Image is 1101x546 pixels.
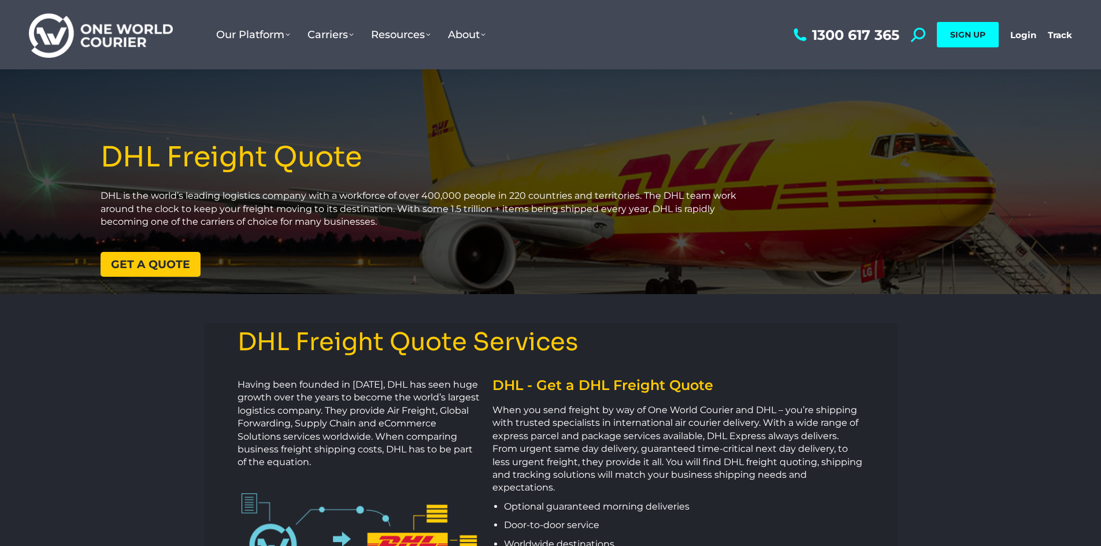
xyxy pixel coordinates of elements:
[950,29,985,40] span: SIGN UP
[238,378,481,469] p: Having been founded in [DATE], DHL has seen huge growth over the years to become the world’s larg...
[362,17,439,53] a: Resources
[101,252,201,277] a: Get a quote
[101,142,754,173] h1: DHL Freight Quote
[439,17,494,53] a: About
[448,28,485,41] span: About
[504,500,863,513] p: Optional guaranteed morning deliveries
[504,519,863,532] p: Door-to-door service
[371,28,431,41] span: Resources
[29,12,173,58] img: One World Courier
[937,22,999,47] a: SIGN UP
[238,329,864,355] h3: DHL Freight Quote Services
[216,28,290,41] span: Our Platform
[299,17,362,53] a: Carriers
[101,190,754,228] p: DHL is the world’s leading logistics company with a workforce of over 400,000 people in 220 count...
[492,378,863,392] h2: DHL - Get a DHL Freight Quote
[1010,29,1036,40] a: Login
[1048,29,1072,40] a: Track
[492,404,863,495] p: When you send freight by way of One World Courier and DHL – you’re shipping with trusted speciali...
[207,17,299,53] a: Our Platform
[111,259,190,270] span: Get a quote
[791,28,899,42] a: 1300 617 365
[307,28,354,41] span: Carriers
